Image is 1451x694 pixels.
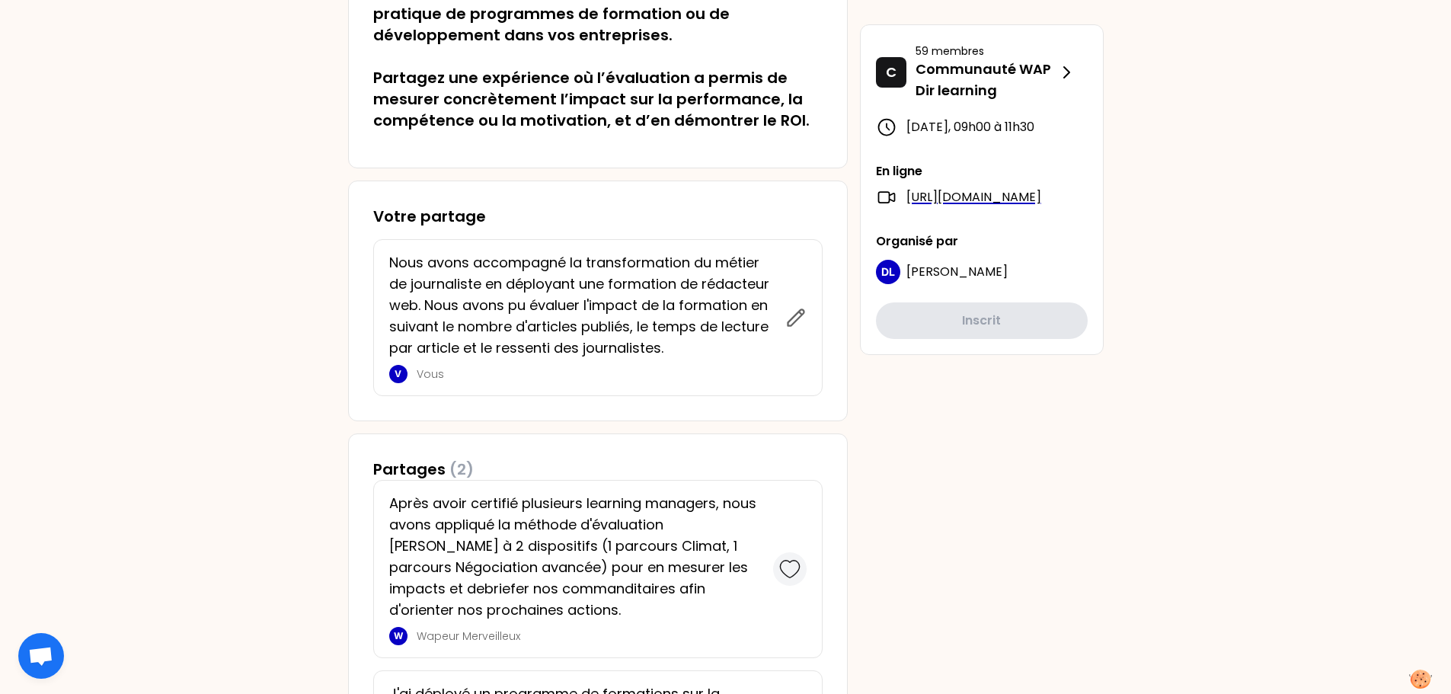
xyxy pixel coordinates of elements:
p: DL [881,264,895,280]
a: [URL][DOMAIN_NAME] [906,188,1041,206]
span: [PERSON_NAME] [906,263,1008,280]
div: [DATE] , 09h00 à 11h30 [876,117,1088,138]
p: C [886,62,896,83]
a: Ouvrir le chat [18,633,64,679]
button: Inscrit [876,302,1088,339]
p: Après avoir certifié plusieurs learning managers, nous avons appliqué la méthode d'évaluation [PE... [389,493,764,621]
p: Wapeur Merveilleux [417,628,764,644]
p: V [395,368,401,380]
p: En ligne [876,162,1088,181]
p: W [394,630,403,642]
p: Vous [417,366,776,382]
p: 59 membres [916,43,1057,59]
span: (2) [449,459,474,480]
h3: Partages [373,459,474,480]
p: Nous avons accompagné la transformation du métier de journaliste en déployant une formation de ré... [389,252,776,359]
p: Organisé par [876,232,1088,251]
p: Communauté WAP Dir learning [916,59,1057,101]
h3: Votre partage [373,206,823,227]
